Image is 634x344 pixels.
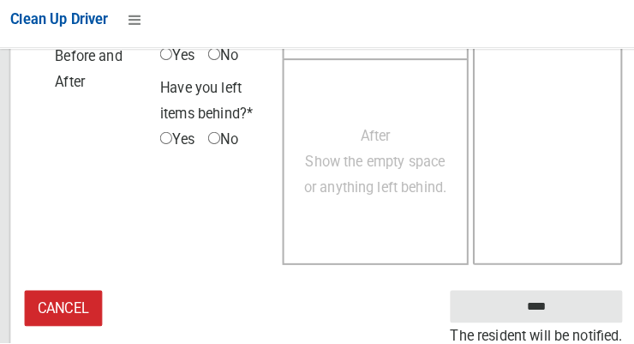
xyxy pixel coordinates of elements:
[157,132,190,158] span: Yes
[204,132,233,158] span: No
[28,25,148,101] span: Oversize - Before and After
[24,293,100,328] a: Cancel
[157,86,248,128] span: Have you left items behind?*
[204,50,233,75] span: No
[10,15,106,40] a: Clean Up Driver
[157,50,190,75] span: Yes
[298,133,438,200] span: After Show the empty space or anything left behind.
[10,19,106,35] span: Clean Up Driver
